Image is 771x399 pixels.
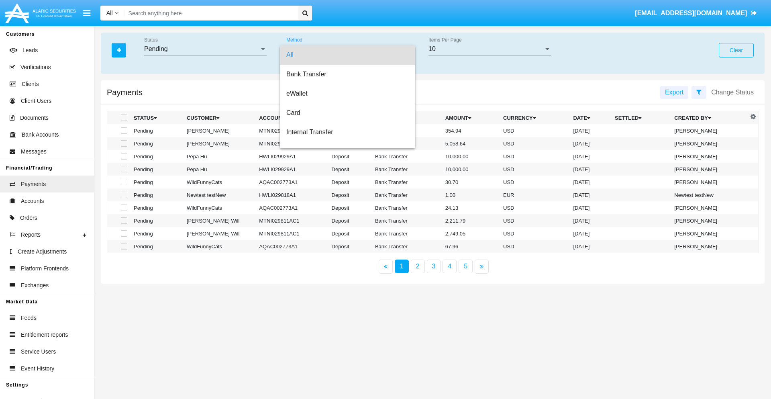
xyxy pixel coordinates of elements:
span: eWallet [286,84,409,103]
span: Bank Transfer [286,65,409,84]
span: Card [286,103,409,123]
span: All [286,45,409,65]
span: Internal Transfer [286,123,409,142]
span: Adjustment [286,142,409,161]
